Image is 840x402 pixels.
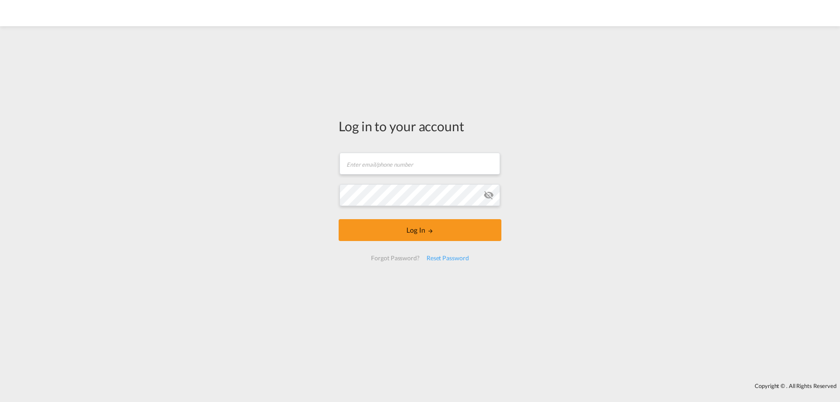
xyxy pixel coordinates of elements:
div: Log in to your account [339,117,501,135]
button: LOGIN [339,219,501,241]
div: Forgot Password? [367,250,423,266]
div: Reset Password [423,250,472,266]
md-icon: icon-eye-off [483,190,494,200]
input: Enter email/phone number [339,153,500,175]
